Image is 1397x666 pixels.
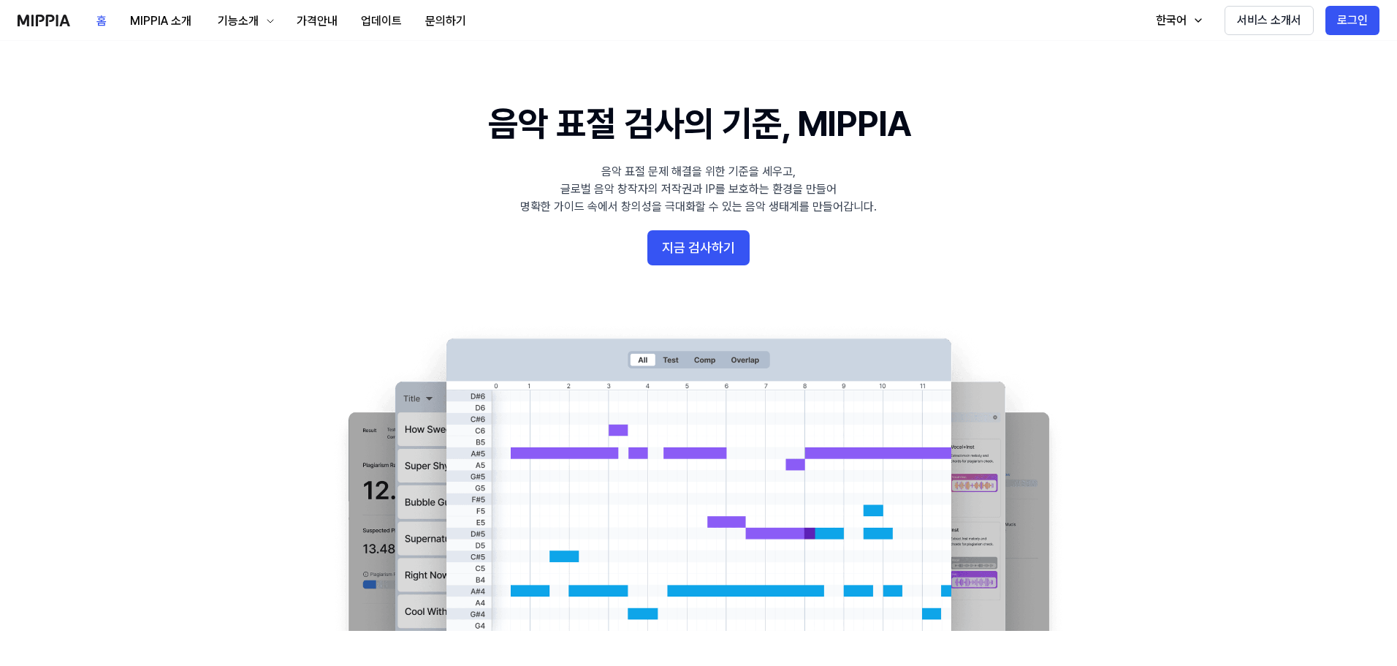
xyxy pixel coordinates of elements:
[319,324,1078,631] img: main Image
[203,7,285,36] button: 기능소개
[1141,6,1213,35] button: 한국어
[85,7,118,36] button: 홈
[118,7,203,36] button: MIPPIA 소개
[520,163,877,216] div: 음악 표절 문제 해결을 위한 기준을 세우고, 글로벌 음악 창작자의 저작권과 IP를 보호하는 환경을 만들어 명확한 가이드 속에서 창의성을 극대화할 수 있는 음악 생태계를 만들어...
[1325,6,1379,35] button: 로그인
[1153,12,1189,29] div: 한국어
[349,1,414,41] a: 업데이트
[18,15,70,26] img: logo
[215,12,262,30] div: 기능소개
[349,7,414,36] button: 업데이트
[488,99,910,148] h1: 음악 표절 검사의 기준, MIPPIA
[414,7,478,36] button: 문의하기
[85,1,118,41] a: 홈
[1225,6,1314,35] button: 서비스 소개서
[647,230,750,265] button: 지금 검사하기
[285,7,349,36] button: 가격안내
